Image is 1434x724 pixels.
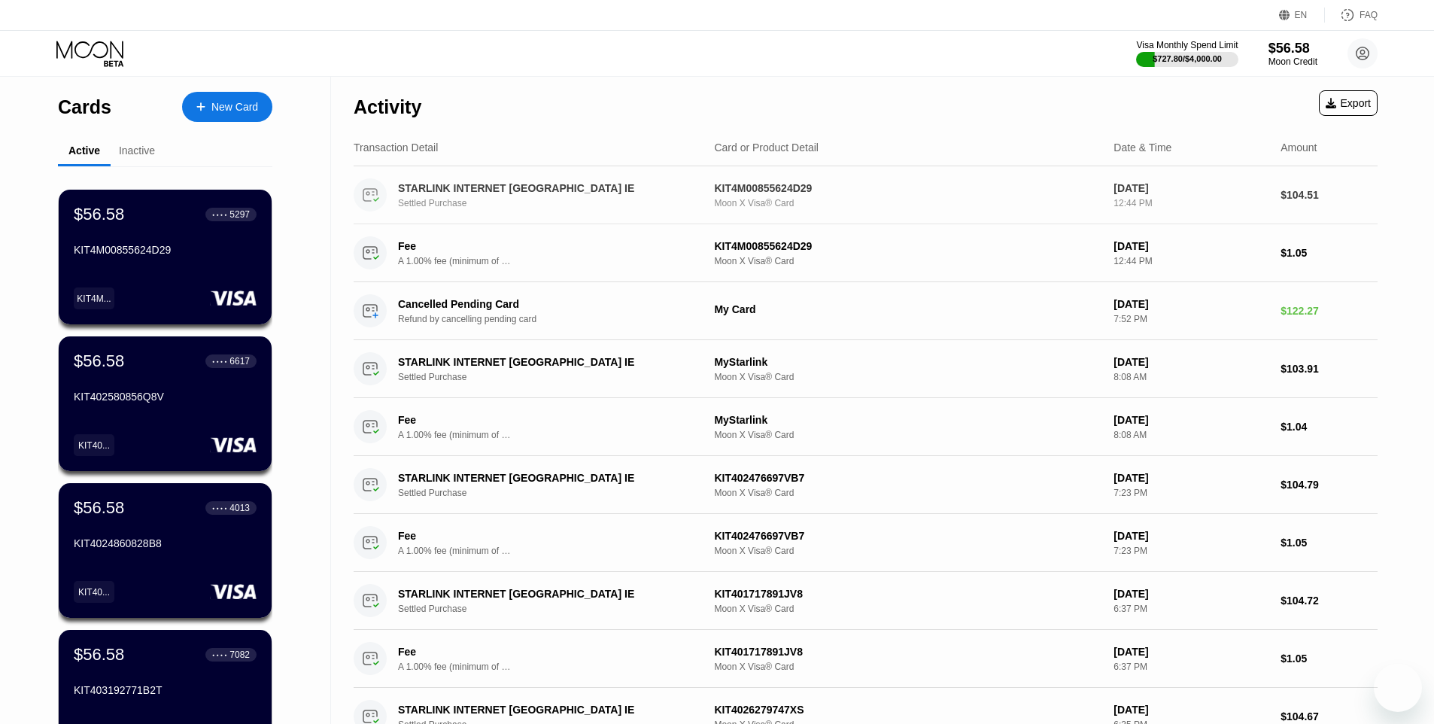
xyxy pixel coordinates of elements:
[78,440,110,451] div: KIT40...
[1295,10,1308,20] div: EN
[398,298,690,310] div: Cancelled Pending Card
[229,209,250,220] div: 5297
[714,240,1101,252] div: KIT4M00855624D29
[212,506,227,510] div: ● ● ● ●
[714,530,1101,542] div: KIT402476697VB7
[1113,256,1268,266] div: 12:44 PM
[1281,537,1378,549] div: $1.05
[59,336,272,471] div: $56.58● ● ● ●6617KIT402580856Q8VKIT40...
[354,398,1378,456] div: FeeA 1.00% fee (minimum of $1.00) is charged on all transactionsMyStarlinkMoon X Visa® Card[DATE]...
[1281,595,1378,607] div: $104.72
[1326,97,1371,109] div: Export
[398,704,690,716] div: STARLINK INTERNET [GEOGRAPHIC_DATA] IE
[1268,41,1317,67] div: $56.58Moon Credit
[229,356,250,367] div: 6617
[398,314,712,324] div: Refund by cancelling pending card
[398,530,503,542] div: Fee
[1268,56,1317,67] div: Moon Credit
[1279,8,1325,23] div: EN
[212,212,227,217] div: ● ● ● ●
[74,287,114,309] div: KIT4M...
[714,198,1101,208] div: Moon X Visa® Card
[398,182,690,194] div: STARLINK INTERNET [GEOGRAPHIC_DATA] IE
[398,588,690,600] div: STARLINK INTERNET [GEOGRAPHIC_DATA] IE
[398,198,712,208] div: Settled Purchase
[77,294,111,304] div: KIT4M...
[182,92,272,122] div: New Card
[398,356,690,368] div: STARLINK INTERNET [GEOGRAPHIC_DATA] IE
[1281,141,1317,154] div: Amount
[59,483,272,618] div: $56.58● ● ● ●4013KIT4024860828B8KIT40...
[1113,430,1268,440] div: 8:08 AM
[78,587,110,598] div: KIT40...
[1136,40,1238,50] div: Visa Monthly Spend Limit
[714,704,1101,716] div: KIT4026279747XS
[74,244,257,256] div: KIT4M00855624D29
[354,514,1378,572] div: FeeA 1.00% fee (minimum of $1.00) is charged on all transactionsKIT402476697VB7Moon X Visa® Card[...
[398,240,503,252] div: Fee
[212,359,227,364] div: ● ● ● ●
[59,190,272,324] div: $56.58● ● ● ●5297KIT4M00855624D29KIT4M...
[398,414,503,426] div: Fee
[714,182,1101,194] div: KIT4M00855624D29
[1113,356,1268,368] div: [DATE]
[354,96,421,118] div: Activity
[1153,54,1222,63] div: $727.80 / $4,000.00
[1281,363,1378,375] div: $103.91
[74,581,114,603] div: KIT40...
[1113,472,1268,484] div: [DATE]
[1281,247,1378,259] div: $1.05
[1113,604,1268,614] div: 6:37 PM
[398,546,511,556] div: A 1.00% fee (minimum of $1.00) is charged on all transactions
[1281,421,1378,433] div: $1.04
[1281,189,1378,201] div: $104.51
[714,303,1101,315] div: My Card
[714,472,1101,484] div: KIT402476697VB7
[74,391,257,403] div: KIT402580856Q8V
[354,572,1378,630] div: STARLINK INTERNET [GEOGRAPHIC_DATA] IESettled PurchaseKIT401717891JV8Moon X Visa® Card[DATE]6:37 ...
[58,96,111,118] div: Cards
[1113,314,1268,324] div: 7:52 PM
[229,649,250,660] div: 7082
[398,604,712,614] div: Settled Purchase
[354,141,438,154] div: Transaction Detail
[1113,240,1268,252] div: [DATE]
[74,205,124,224] div: $56.58
[1113,662,1268,672] div: 6:37 PM
[1360,10,1378,20] div: FAQ
[1113,414,1268,426] div: [DATE]
[398,472,690,484] div: STARLINK INTERNET [GEOGRAPHIC_DATA] IE
[211,101,258,114] div: New Card
[714,662,1101,672] div: Moon X Visa® Card
[119,144,155,157] div: Inactive
[1281,710,1378,722] div: $104.67
[354,166,1378,224] div: STARLINK INTERNET [GEOGRAPHIC_DATA] IESettled PurchaseKIT4M00855624D29Moon X Visa® Card[DATE]12:4...
[714,372,1101,382] div: Moon X Visa® Card
[714,588,1101,600] div: KIT401717891JV8
[68,144,100,157] div: Active
[1113,588,1268,600] div: [DATE]
[354,282,1378,340] div: Cancelled Pending CardRefund by cancelling pending cardMy Card[DATE]7:52 PM$122.27
[1113,298,1268,310] div: [DATE]
[1374,664,1422,712] iframe: Кнопка запуска окна обмена сообщениями
[354,630,1378,688] div: FeeA 1.00% fee (minimum of $1.00) is charged on all transactionsKIT401717891JV8Moon X Visa® Card[...
[1113,488,1268,498] div: 7:23 PM
[714,356,1101,368] div: MyStarlink
[1113,530,1268,542] div: [DATE]
[1281,305,1378,317] div: $122.27
[714,141,819,154] div: Card or Product Detail
[398,488,712,498] div: Settled Purchase
[1281,653,1378,665] div: $1.05
[714,646,1101,658] div: KIT401717891JV8
[714,488,1101,498] div: Moon X Visa® Card
[398,646,503,658] div: Fee
[1113,198,1268,208] div: 12:44 PM
[1268,41,1317,56] div: $56.58
[714,414,1101,426] div: MyStarlink
[1113,372,1268,382] div: 8:08 AM
[354,456,1378,514] div: STARLINK INTERNET [GEOGRAPHIC_DATA] IESettled PurchaseKIT402476697VB7Moon X Visa® Card[DATE]7:23 ...
[1113,646,1268,658] div: [DATE]
[1319,90,1378,116] div: Export
[714,430,1101,440] div: Moon X Visa® Card
[1113,141,1171,154] div: Date & Time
